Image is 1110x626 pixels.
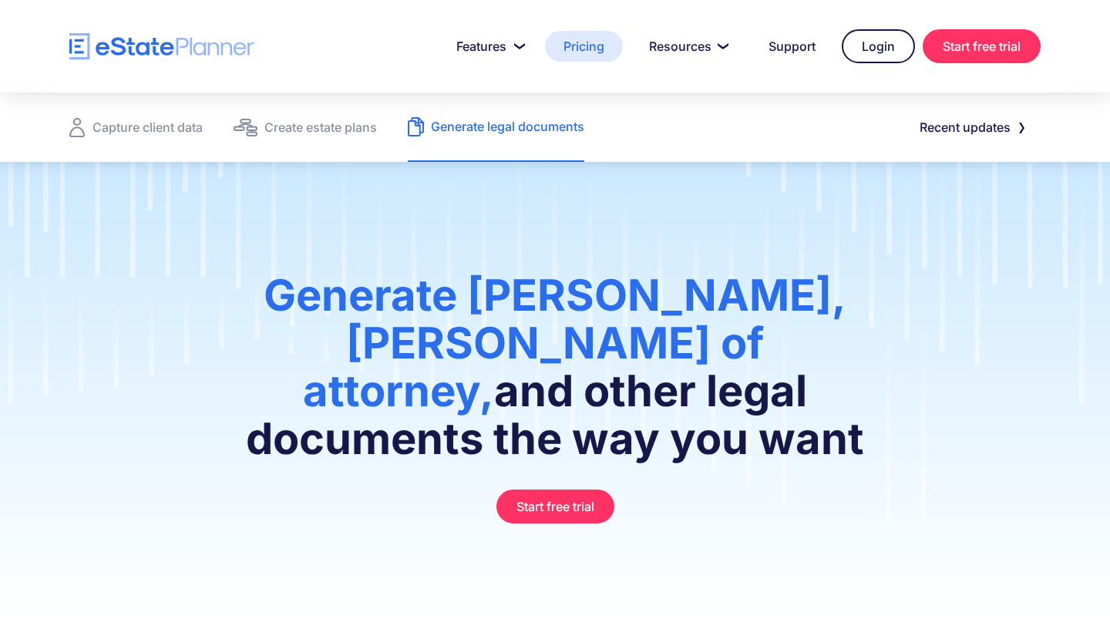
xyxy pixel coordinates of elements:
[264,116,377,138] div: Create estate plans
[750,31,834,62] a: Support
[234,93,377,162] a: Create estate plans
[923,29,1041,63] a: Start free trial
[69,33,254,60] a: home
[408,93,584,162] a: Generate legal documents
[842,29,915,63] a: Login
[264,269,846,417] span: Generate [PERSON_NAME], [PERSON_NAME] of attorney,
[438,31,537,62] a: Features
[92,116,203,138] div: Capture client data
[920,116,1011,138] div: Recent updates
[69,93,203,162] a: Capture client data
[496,490,614,523] a: Start free trial
[901,112,1041,143] a: Recent updates
[631,31,742,62] a: Resources
[545,31,623,62] a: Pricing
[431,116,584,137] div: Generate legal documents
[245,271,865,478] h1: and other legal documents the way you want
